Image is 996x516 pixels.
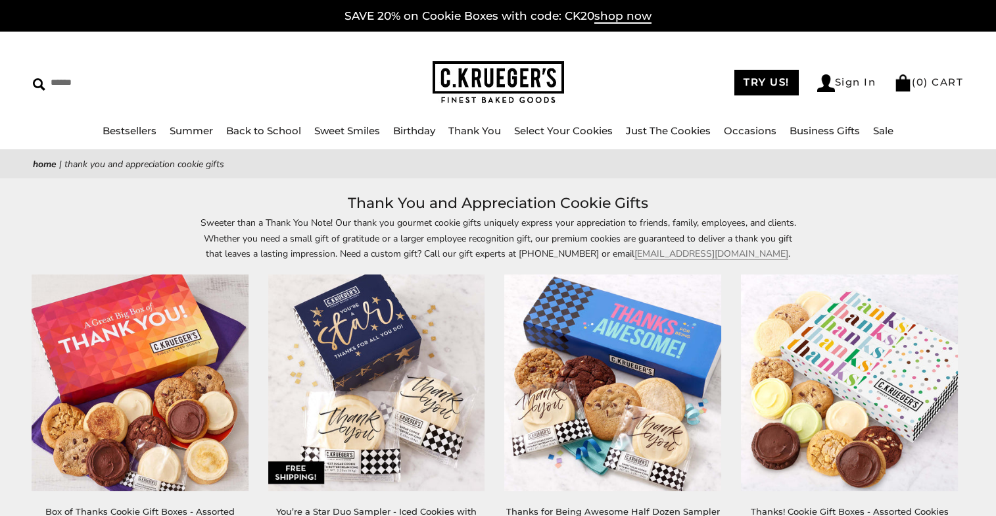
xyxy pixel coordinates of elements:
img: Thanks for Being Awesome Half Dozen Sampler - Assorted Cookies [505,274,722,492]
input: Search [33,72,254,93]
a: (0) CART [894,76,963,88]
h1: Thank You and Appreciation Cookie Gifts [53,192,943,215]
img: Box of Thanks Cookie Gift Boxes - Assorted Cookies [32,274,249,492]
span: | [59,158,62,170]
span: 0 [916,76,924,88]
img: Bag [894,74,912,91]
img: Account [817,74,835,92]
a: Home [33,158,57,170]
img: Thanks! Cookie Gift Boxes - Assorted Cookies [741,274,958,492]
a: Select Your Cookies [514,124,613,137]
a: Summer [170,124,213,137]
span: shop now [594,9,652,24]
p: Sweeter than a Thank You Note! Our thank you gourmet cookie gifts uniquely express your appreciat... [196,215,801,261]
a: Back to School [226,124,301,137]
a: SAVE 20% on Cookie Boxes with code: CK20shop now [344,9,652,24]
img: You’re a Star Duo Sampler - Iced Cookies with Messages [268,274,485,492]
a: Sign In [817,74,876,92]
a: Just The Cookies [626,124,711,137]
nav: breadcrumbs [33,157,963,172]
a: Sweet Smiles [314,124,380,137]
a: Occasions [724,124,776,137]
a: [EMAIL_ADDRESS][DOMAIN_NAME] [634,247,788,260]
a: Birthday [393,124,435,137]
img: C.KRUEGER'S [433,61,564,104]
span: Thank You and Appreciation Cookie Gifts [64,158,224,170]
a: Thank You [448,124,501,137]
a: Sale [873,124,893,137]
a: TRY US! [734,70,799,95]
a: Bestsellers [103,124,156,137]
a: Business Gifts [790,124,860,137]
img: Search [33,78,45,91]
